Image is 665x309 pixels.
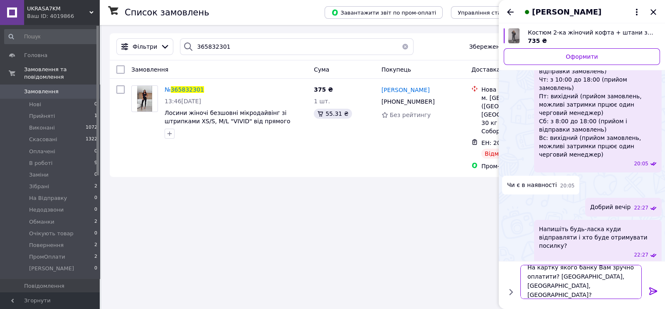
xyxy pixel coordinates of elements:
button: Назад [505,7,515,17]
button: [PERSON_NAME] [522,7,642,17]
span: 1 [94,112,97,120]
span: 0 [94,194,97,202]
span: 0 [94,171,97,179]
span: 2 [94,218,97,226]
span: UKRASA7KM [27,5,89,12]
span: Cума [314,66,329,73]
span: Напишіть будь-ласка куди відправляти і хто буде отримувати посилку? [539,225,657,250]
span: 1072 [86,124,97,132]
a: Оформити [504,48,660,65]
span: Прийняті [29,112,55,120]
span: Нові [29,101,41,108]
span: 22:27 12.10.2025 [634,252,648,259]
textarea: На картку якого банку Вам зручно оплатити? [GEOGRAPHIC_DATA], [GEOGRAPHIC_DATA], [GEOGRAPHIC_DATA]? [520,265,642,299]
span: № [165,86,171,93]
a: Переглянути товар [504,28,660,45]
div: м. [GEOGRAPHIC_DATA] ([GEOGRAPHIC_DATA], [GEOGRAPHIC_DATA].), №4 (до 30 кг на одне місце): просп.... [481,94,573,135]
span: Без рейтингу [390,112,431,118]
a: [PERSON_NAME] [382,86,430,94]
div: 55.31 ₴ [314,109,352,119]
span: Покупець [382,66,411,73]
span: [PERSON_NAME] [29,265,74,272]
span: Обманки [29,218,54,226]
span: 1 шт. [314,98,330,105]
span: Костюм 2-ка жіночий кофта + штани з капюшоном хутряний Teddy S-M; M-L (5 цв) "LOOK AT ME" от пост... [528,28,653,37]
a: Лосини жіночі безшовні мікродайвінг зі штрипками XS/S, M/L "VIVID" від прямого постачальника [165,110,291,133]
span: Очікують товар [29,230,74,237]
button: Очистить [397,38,414,55]
span: Зібрані [29,183,49,190]
div: [PHONE_NUMBER] [380,96,436,107]
span: 0 [94,101,97,108]
span: Повернення [29,242,64,249]
span: Оплачені [29,148,55,155]
span: 735 ₴ [528,37,547,44]
button: Завантажити звіт по пром-оплаті [325,6,443,19]
span: Головна [24,52,47,59]
div: Пром-оплата [481,162,573,170]
span: Доставка та оплата [471,66,532,73]
span: 20:05 12.10.2025 [634,160,648,167]
span: Виконані [29,124,55,132]
a: №365832301 [165,86,204,93]
span: [PERSON_NAME] [532,7,601,17]
span: [PERSON_NAME] [382,87,430,93]
span: Добрий вечір [590,203,631,212]
span: 375 ₴ [314,86,333,93]
span: Управління статусами [458,10,521,16]
span: В роботі [29,159,52,167]
div: Відмова одержувача [481,149,552,159]
h1: Список замовлень [125,7,209,17]
span: Заміни [29,171,49,179]
button: Управління статусами [451,6,528,19]
span: Повідомлення [24,282,64,290]
span: 2 [94,183,97,190]
span: 9 [94,159,97,167]
span: Чи є в наявності [507,181,557,189]
input: Пошук за номером замовлення, ПІБ покупця, номером телефону, Email, номером накладної [180,38,414,55]
img: Фото товару [137,86,152,112]
div: Нова Пошта [481,85,573,94]
span: 1322 [86,136,97,143]
span: Недодзвони [29,206,64,214]
span: 365832301 [171,86,204,93]
span: Скасовані [29,136,57,143]
button: Закрити [648,7,658,17]
img: 6455817056_w640_h640_kostyum-2-ka-zhenskij.jpg [508,28,520,43]
span: Завантажити звіт по пром-оплаті [331,9,436,16]
span: 0 [94,148,97,155]
span: 22:27 12.10.2025 [634,204,648,212]
span: Фільтри [133,42,157,51]
span: ПромОплати [29,253,65,261]
span: На Відправку [29,194,67,202]
span: 2 [94,242,97,249]
span: Замовлення [24,88,59,95]
span: 0 [94,230,97,237]
span: Збережені фільтри: [469,42,530,51]
span: 20:05 12.10.2025 [560,182,575,189]
span: 0 [94,206,97,214]
a: Фото товару [131,85,158,112]
span: Замовлення та повідомлення [24,66,100,81]
span: ЕН: 20 4512 6741 2558 [481,140,551,146]
span: 0 [94,265,97,272]
span: Замовлення [131,66,168,73]
span: 2 [94,253,97,261]
span: 13:46[DATE] [165,98,201,105]
div: Ваш ID: 4019866 [27,12,100,20]
input: Пошук [4,29,98,44]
